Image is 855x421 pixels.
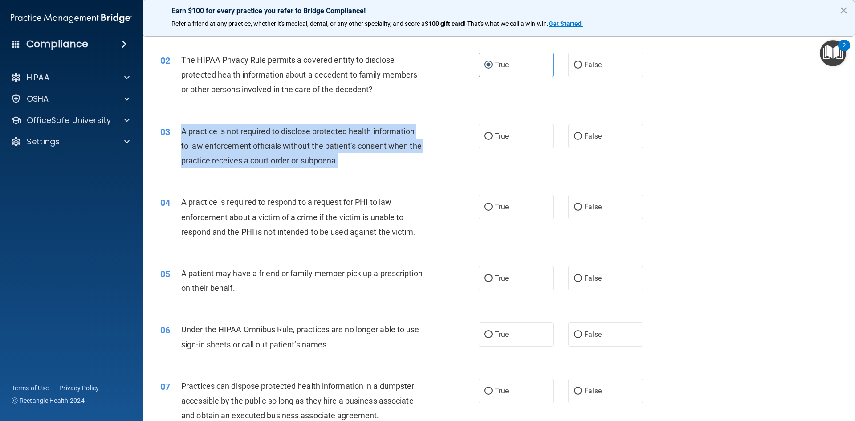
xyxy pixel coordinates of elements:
[484,331,493,338] input: True
[12,396,85,405] span: Ⓒ Rectangle Health 2024
[425,20,464,27] strong: $100 gift card
[574,275,582,282] input: False
[584,274,602,282] span: False
[171,7,826,15] p: Earn $100 for every practice you refer to Bridge Compliance!
[584,387,602,395] span: False
[160,269,170,279] span: 05
[181,381,414,420] span: Practices can dispose protected health information in a dumpster accessible by the public so long...
[574,62,582,69] input: False
[12,384,49,392] a: Terms of Use
[160,325,170,335] span: 06
[11,115,130,126] a: OfficeSafe University
[839,3,848,17] button: Close
[574,204,582,211] input: False
[584,61,602,69] span: False
[181,325,419,349] span: Under the HIPAA Omnibus Rule, practices are no longer able to use sign-in sheets or call out pati...
[495,387,509,395] span: True
[181,269,423,293] span: A patient may have a friend or family member pick up a prescription on their behalf.
[484,62,493,69] input: True
[11,72,130,83] a: HIPAA
[484,275,493,282] input: True
[464,20,549,27] span: ! That's what we call a win-win.
[484,133,493,140] input: True
[484,204,493,211] input: True
[27,115,111,126] p: OfficeSafe University
[181,55,417,94] span: The HIPAA Privacy Rule permits a covered entity to disclose protected health information about a ...
[11,9,132,27] img: PMB logo
[160,197,170,208] span: 04
[584,203,602,211] span: False
[549,20,583,27] a: Get Started
[584,330,602,339] span: False
[26,38,88,50] h4: Compliance
[27,136,60,147] p: Settings
[495,203,509,211] span: True
[160,55,170,66] span: 02
[584,132,602,140] span: False
[59,384,99,392] a: Privacy Policy
[160,381,170,392] span: 07
[171,20,425,27] span: Refer a friend at any practice, whether it's medical, dental, or any other speciality, and score a
[27,72,49,83] p: HIPAA
[11,136,130,147] a: Settings
[495,61,509,69] span: True
[495,132,509,140] span: True
[27,94,49,104] p: OSHA
[181,127,422,165] span: A practice is not required to disclose protected health information to law enforcement officials ...
[574,331,582,338] input: False
[484,388,493,395] input: True
[820,40,846,66] button: Open Resource Center, 2 new notifications
[495,274,509,282] span: True
[11,94,130,104] a: OSHA
[181,197,416,236] span: A practice is required to respond to a request for PHI to law enforcement about a victim of a cri...
[574,388,582,395] input: False
[495,330,509,339] span: True
[160,127,170,137] span: 03
[549,20,582,27] strong: Get Started
[843,45,846,57] div: 2
[574,133,582,140] input: False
